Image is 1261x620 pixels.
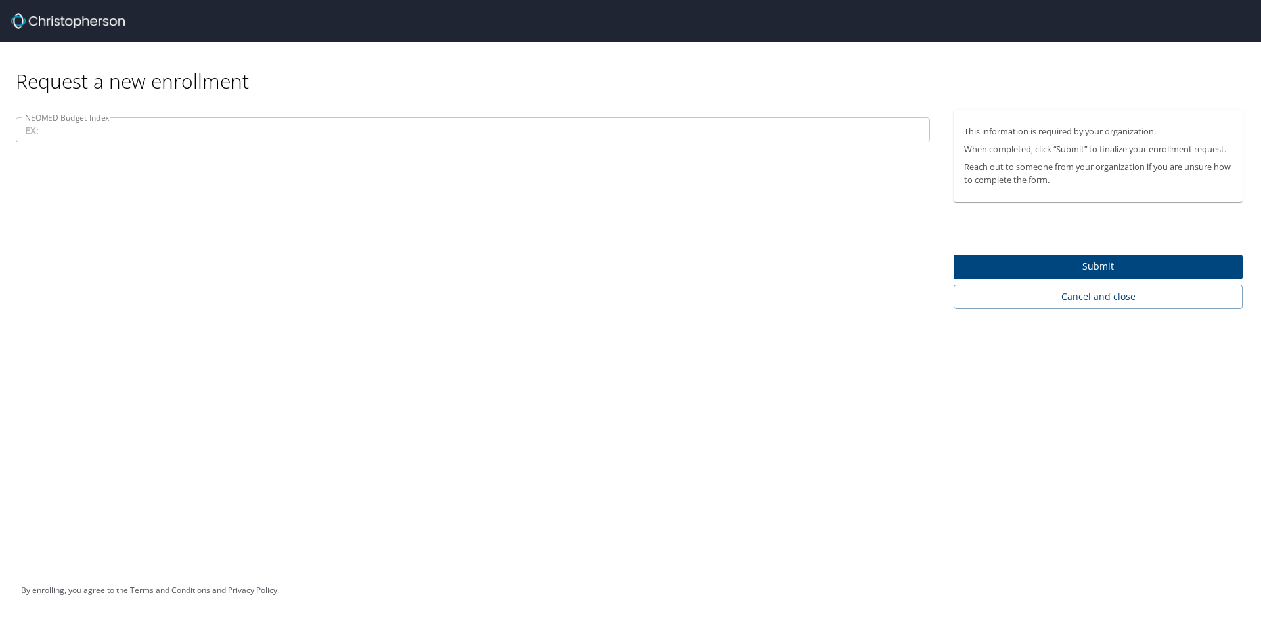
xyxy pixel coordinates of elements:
[954,255,1243,280] button: Submit
[964,161,1232,186] p: Reach out to someone from your organization if you are unsure how to complete the form.
[16,117,930,142] input: EX:
[16,42,1253,94] div: Request a new enrollment
[11,13,125,29] img: cbt logo
[964,143,1232,155] p: When completed, click “Submit” to finalize your enrollment request.
[964,258,1232,275] span: Submit
[21,574,279,607] div: By enrolling, you agree to the and .
[954,285,1243,309] button: Cancel and close
[228,585,277,596] a: Privacy Policy
[964,289,1232,305] span: Cancel and close
[964,125,1232,138] p: This information is required by your organization.
[130,585,210,596] a: Terms and Conditions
